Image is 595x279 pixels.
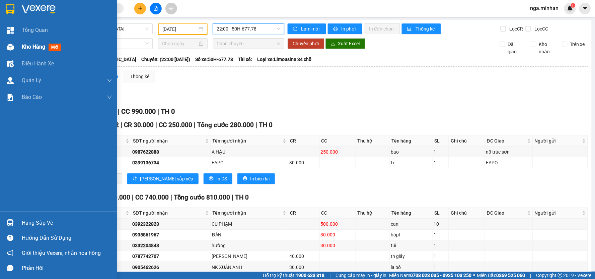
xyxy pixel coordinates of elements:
[255,121,257,129] span: |
[568,41,588,48] span: Trên xe
[449,135,485,147] th: Ghi chú
[7,250,13,256] span: notification
[132,253,209,260] div: 0787742707
[293,26,299,32] span: sync
[213,137,282,145] span: Tên người nhận
[263,272,324,279] span: Hỗ trợ kỹ thuật:
[487,209,526,217] span: ĐC Giao
[505,41,526,55] span: Đã giao
[217,24,280,34] span: 22:00 - 50H-677.78
[44,30,111,38] div: A HIẾU
[535,137,581,145] span: Người gửi
[333,26,339,32] span: printer
[44,6,60,13] span: Nhận:
[6,6,39,14] div: Cư Jút
[162,40,197,47] input: Chọn ngày
[212,242,287,249] div: hường
[433,208,449,219] th: SL
[7,44,14,51] img: warehouse-icon
[342,25,357,33] span: In phơi
[195,56,233,63] span: Số xe: 50H-677.78
[212,148,287,156] div: A HẬU
[7,27,14,34] img: dashboard-icon
[124,121,154,129] span: CR 30.000
[150,3,162,14] button: file-add
[434,159,448,166] div: 1
[132,264,209,271] div: 0905462626
[321,220,355,228] div: 500.000
[211,240,289,251] td: hường
[434,242,448,249] div: 1
[288,23,326,34] button: syncLàm mới
[157,107,159,115] span: |
[486,148,532,156] div: n3 trúc sơn
[132,231,209,238] div: 0935861967
[391,242,431,249] div: túi
[211,157,289,168] td: EAPO
[213,209,282,217] span: Tên người nhận
[321,242,355,249] div: 30.000
[289,253,318,260] div: 40.000
[390,135,433,147] th: Tên hàng
[320,135,356,147] th: CC
[497,273,525,278] strong: 0369 525 060
[131,262,211,273] td: 0905462626
[7,77,14,84] img: warehouse-icon
[288,208,319,219] th: CR
[301,25,321,33] span: Làm mới
[212,220,287,228] div: CU PHẠM
[477,272,525,279] span: Miền Bắc
[211,251,289,262] td: kim
[174,193,230,201] span: Tổng cước 810.000
[212,264,287,271] div: NK XUÂN ANH
[133,176,137,181] span: sort-ascending
[402,23,441,34] button: bar-chartThống kê
[211,262,289,273] td: NK XUÂN ANH
[22,44,45,50] span: Kho hàng
[416,25,436,33] span: Thống kê
[321,231,355,238] div: 30.000
[22,218,112,228] div: Hàng sắp về
[571,3,576,8] sup: 1
[7,60,14,67] img: warehouse-icon
[567,5,573,11] img: icon-new-feature
[391,231,431,238] div: hôpl
[289,264,318,271] div: 30.000
[132,159,209,166] div: 0399136734
[288,135,319,147] th: CR
[217,39,280,49] span: Chọn chuyến
[133,209,204,217] span: SĐT người nhận
[100,193,130,201] span: CR 70.000
[328,23,362,34] button: printerIn phơi
[141,56,190,63] span: Chuyến: (22:00 [DATE])
[321,148,355,156] div: 250.000
[212,231,287,238] div: ĐÀN
[209,176,214,181] span: printer
[449,208,485,219] th: Ghi chú
[127,173,199,184] button: sort-ascending[PERSON_NAME] sắp xếp
[391,148,431,156] div: bao
[434,253,448,260] div: 1
[336,272,388,279] span: Cung cấp máy in - giấy in:
[296,273,324,278] strong: 1900 633 818
[121,121,122,129] span: |
[7,265,13,271] span: message
[407,26,413,32] span: bar-chart
[532,25,549,33] span: Lọc CC
[356,208,390,219] th: Thu hộ
[132,148,209,156] div: 0987622888
[211,219,289,229] td: CU PHẠM
[204,173,232,184] button: printerIn DS
[288,38,324,49] button: Chuyển phơi
[433,135,449,147] th: SL
[473,274,475,277] span: ⚪️
[131,230,211,240] td: 0935861967
[238,56,252,63] span: Tài xế:
[153,6,158,11] span: file-add
[525,4,564,12] span: nga.minhan
[22,76,41,85] span: Quản Lý
[132,242,209,249] div: 0332204848
[434,148,448,156] div: 1
[22,26,48,34] span: Tổng Quan
[257,56,311,63] span: Loại xe: Limousine 34 chỗ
